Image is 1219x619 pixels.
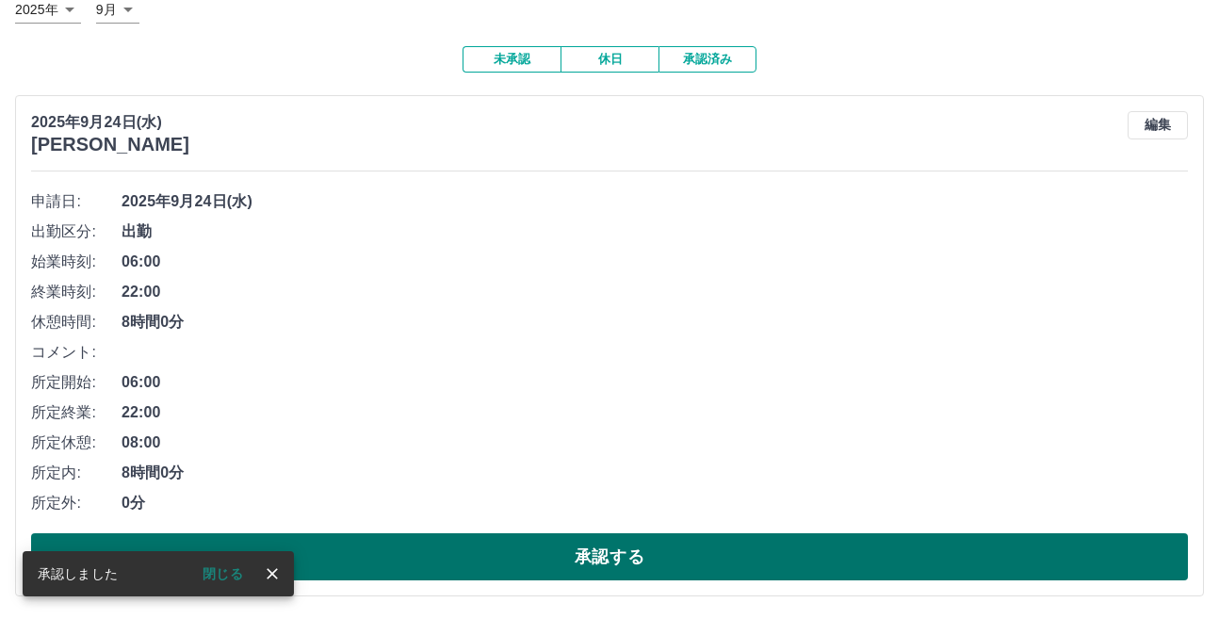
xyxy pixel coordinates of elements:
[31,462,122,484] span: 所定内:
[258,560,286,588] button: close
[31,190,122,213] span: 申請日:
[187,560,258,588] button: 閉じる
[658,46,756,73] button: 承認済み
[31,371,122,394] span: 所定開始:
[122,432,1188,454] span: 08:00
[1128,111,1188,139] button: 編集
[31,281,122,303] span: 終業時刻:
[31,401,122,424] span: 所定終業:
[38,557,118,591] div: 承認しました
[122,492,1188,514] span: 0分
[31,311,122,334] span: 休憩時間:
[122,190,1188,213] span: 2025年9月24日(水)
[122,311,1188,334] span: 8時間0分
[122,462,1188,484] span: 8時間0分
[31,341,122,364] span: コメント:
[122,220,1188,243] span: 出勤
[31,134,189,155] h3: [PERSON_NAME]
[31,111,189,134] p: 2025年9月24日(水)
[122,401,1188,424] span: 22:00
[31,251,122,273] span: 始業時刻:
[31,533,1188,580] button: 承認する
[122,371,1188,394] span: 06:00
[122,281,1188,303] span: 22:00
[31,432,122,454] span: 所定休憩:
[31,220,122,243] span: 出勤区分:
[463,46,561,73] button: 未承認
[122,251,1188,273] span: 06:00
[561,46,658,73] button: 休日
[31,492,122,514] span: 所定外:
